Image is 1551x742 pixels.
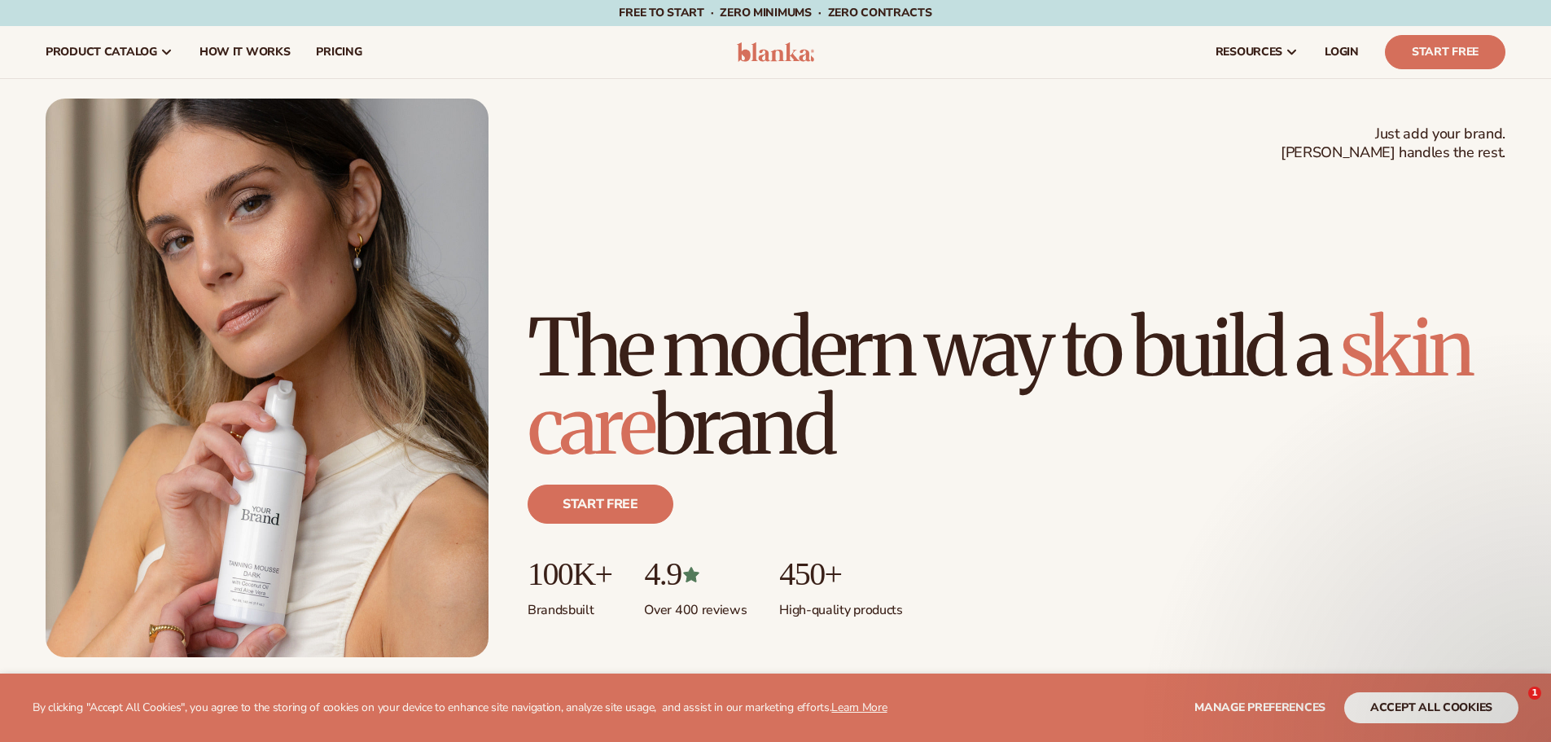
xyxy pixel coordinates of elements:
a: Start free [528,485,673,524]
a: pricing [303,26,375,78]
span: skin care [528,299,1471,475]
a: product catalog [33,26,186,78]
span: How It Works [199,46,291,59]
span: product catalog [46,46,157,59]
p: By clicking "Accept All Cookies", you agree to the storing of cookies on your device to enhance s... [33,701,887,715]
p: 450+ [779,556,902,592]
span: LOGIN [1325,46,1359,59]
p: 4.9 [644,556,747,592]
span: pricing [316,46,361,59]
a: How It Works [186,26,304,78]
span: 1 [1528,687,1541,700]
a: LOGIN [1312,26,1372,78]
button: accept all cookies [1344,692,1518,723]
img: Female holding tanning mousse. [46,99,489,657]
p: Brands built [528,592,611,619]
button: Manage preferences [1194,692,1325,723]
iframe: Intercom live chat [1495,687,1534,726]
p: High-quality products [779,592,902,619]
span: Just add your brand. [PERSON_NAME] handles the rest. [1281,125,1505,163]
a: Start Free [1385,35,1505,69]
span: resources [1216,46,1282,59]
img: logo [737,42,814,62]
a: resources [1203,26,1312,78]
a: Learn More [831,700,887,715]
p: Over 400 reviews [644,592,747,619]
span: Free to start · ZERO minimums · ZERO contracts [619,5,931,20]
h1: The modern way to build a brand [528,309,1505,465]
span: Manage preferences [1194,700,1325,715]
p: 100K+ [528,556,611,592]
